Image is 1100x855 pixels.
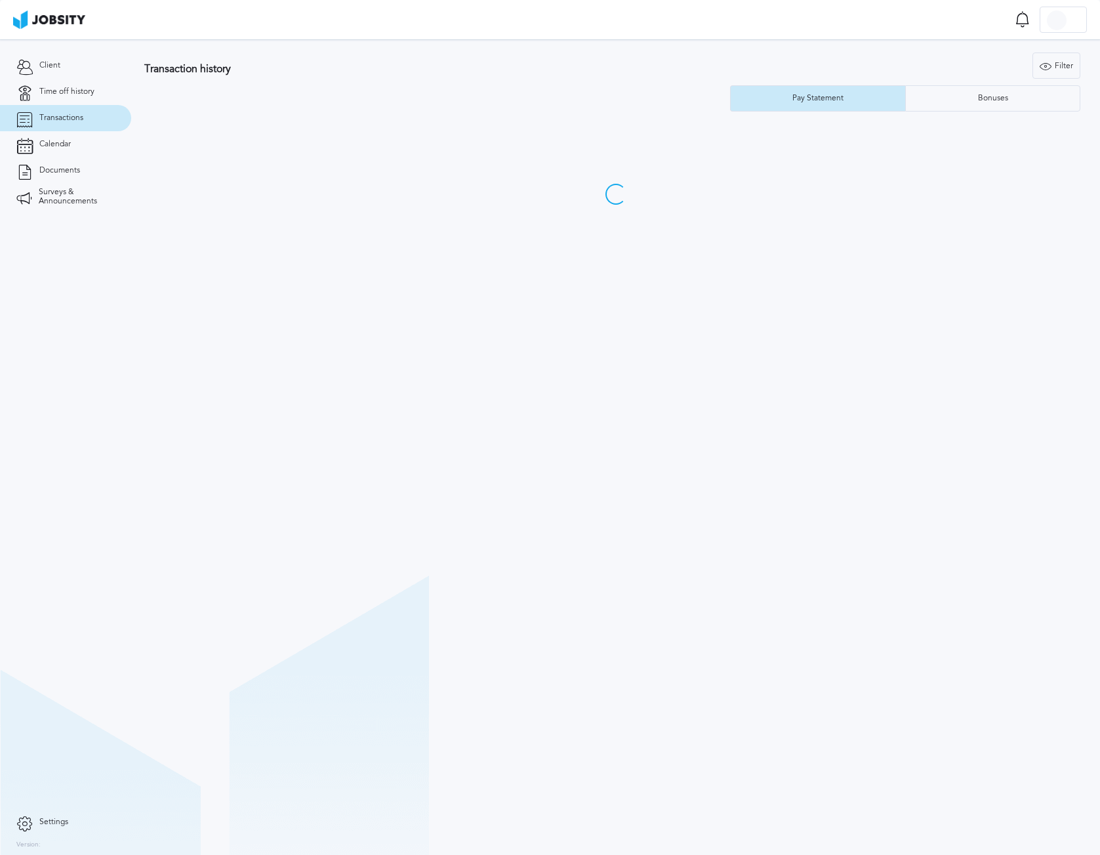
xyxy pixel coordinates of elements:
span: Client [39,61,60,70]
span: Time off history [39,87,94,96]
span: Calendar [39,140,71,149]
span: Surveys & Announcements [39,188,115,206]
div: Bonuses [971,94,1015,103]
span: Documents [39,166,80,175]
div: Pay Statement [786,94,850,103]
span: Settings [39,818,68,827]
button: Bonuses [905,85,1080,112]
h3: Transaction history [144,63,656,75]
div: Filter [1033,53,1080,79]
label: Version: [16,841,41,849]
button: Pay Statement [730,85,905,112]
span: Transactions [39,114,83,123]
button: Filter [1032,52,1080,79]
img: ab4bad089aa723f57921c736e9817d99.png [13,10,85,29]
